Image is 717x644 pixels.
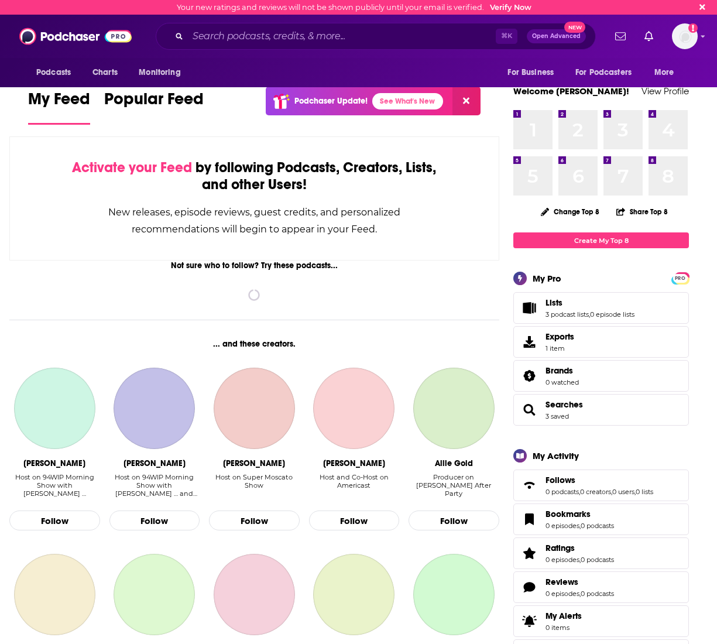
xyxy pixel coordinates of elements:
[309,473,400,489] div: Host and Co-Host on Americast
[513,85,629,97] a: Welcome [PERSON_NAME]!
[109,511,200,530] button: Follow
[688,23,698,33] svg: Email not verified
[546,611,582,621] span: My Alerts
[9,473,100,498] div: Host on 94WIP Morning Show with Joe …
[580,488,611,496] a: 0 creators
[409,511,499,530] button: Follow
[546,509,614,519] a: Bookmarks
[223,458,285,468] div: Vincent Moscato
[19,25,132,47] img: Podchaser - Follow, Share and Rate Podcasts
[435,458,473,468] div: Allie Gold
[209,511,300,530] button: Follow
[92,64,118,81] span: Charts
[109,473,200,498] div: Host on 94WIP Morning Show with [PERSON_NAME] … and 97.5 The Fanatic - Podcasts …
[517,545,541,561] a: Ratings
[409,473,499,498] div: Producer on Elvis Duran's After Party
[564,22,585,33] span: New
[513,503,689,535] span: Bookmarks
[636,488,653,496] a: 0 lists
[546,590,579,598] a: 0 episodes
[546,378,579,386] a: 0 watched
[546,475,575,485] span: Follows
[513,571,689,603] span: Reviews
[546,543,614,553] a: Ratings
[673,274,687,283] span: PRO
[507,64,554,81] span: For Business
[209,473,300,498] div: Host on Super Moscato Show
[372,93,443,109] a: See What's New
[581,590,614,598] a: 0 podcasts
[546,556,579,564] a: 0 episodes
[546,331,574,342] span: Exports
[546,577,578,587] span: Reviews
[612,488,634,496] a: 0 users
[581,522,614,530] a: 0 podcasts
[114,554,195,635] a: Deanna Moore
[672,23,698,49] button: Show profile menu
[309,473,400,498] div: Host and Co-Host on Americast
[14,554,95,635] a: Ben Mulroney
[9,339,499,349] div: ... and these creators.
[640,26,658,46] a: Show notifications dropdown
[490,3,531,12] a: Verify Now
[546,297,634,308] a: Lists
[139,64,180,81] span: Monitoring
[672,23,698,49] img: User Profile
[177,3,531,12] div: Your new ratings and reviews will not be shown publicly until your email is verified.
[517,402,541,418] a: Searches
[641,85,689,97] a: View Profile
[23,458,85,468] div: Jon Ritchie
[513,292,689,324] span: Lists
[546,488,579,496] a: 0 podcasts
[546,399,583,410] a: Searches
[413,554,495,635] a: Mike Mulligan
[14,368,95,449] a: Jon Ritchie
[36,64,71,81] span: Podcasts
[28,89,90,116] span: My Feed
[313,554,394,635] a: Carol Hughes
[513,232,689,248] a: Create My Top 8
[611,488,612,496] span: ,
[72,159,192,176] span: Activate your Feed
[546,509,591,519] span: Bookmarks
[413,368,495,449] a: Allie Gold
[309,511,400,530] button: Follow
[532,33,581,39] span: Open Advanced
[673,273,687,282] a: PRO
[579,556,581,564] span: ,
[513,605,689,637] a: My Alerts
[109,473,200,498] div: Host on 94WIP Morning Show with Joe … and 97.5 The Fanatic - Podcasts …
[546,522,579,530] a: 0 episodes
[104,89,204,116] span: Popular Feed
[546,412,569,420] a: 3 saved
[68,204,440,238] div: New releases, episode reviews, guest credits, and personalized recommendations will begin to appe...
[313,368,394,449] a: Jon Sopel
[517,334,541,350] span: Exports
[610,26,630,46] a: Show notifications dropdown
[672,23,698,49] span: Logged in as charlottestone
[323,458,385,468] div: Jon Sopel
[517,579,541,595] a: Reviews
[9,261,499,270] div: Not sure who to follow? Try these podcasts...
[546,365,579,376] a: Brands
[546,624,582,632] span: 0 items
[517,300,541,316] a: Lists
[9,473,100,498] div: Host on 94WIP Morning Show with [PERSON_NAME] …
[209,473,300,489] div: Host on Super Moscato Show
[499,61,568,84] button: open menu
[546,297,562,308] span: Lists
[517,477,541,494] a: Follows
[188,27,496,46] input: Search podcasts, credits, & more...
[68,159,440,193] div: by following Podcasts, Creators, Lists, and other Users!
[546,310,589,318] a: 3 podcast lists
[28,61,86,84] button: open menu
[546,475,653,485] a: Follows
[114,368,195,449] a: Joe DeCamara
[517,368,541,384] a: Brands
[534,204,606,219] button: Change Top 8
[513,394,689,426] span: Searches
[496,29,517,44] span: ⌘ K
